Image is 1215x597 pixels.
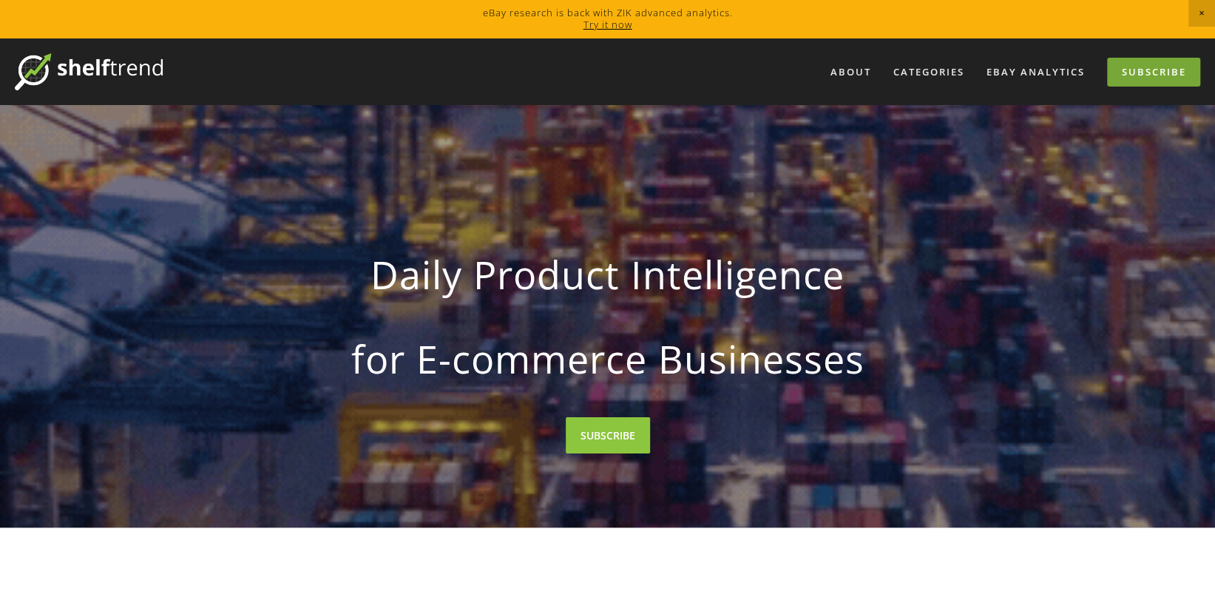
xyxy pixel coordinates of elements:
[1107,58,1200,87] a: Subscribe
[821,60,881,84] a: About
[977,60,1094,84] a: eBay Analytics
[566,417,650,453] a: SUBSCRIBE
[278,240,938,309] strong: Daily Product Intelligence
[278,324,938,394] strong: for E-commerce Businesses
[15,53,163,90] img: ShelfTrend
[583,18,632,31] a: Try it now
[884,60,974,84] div: Categories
